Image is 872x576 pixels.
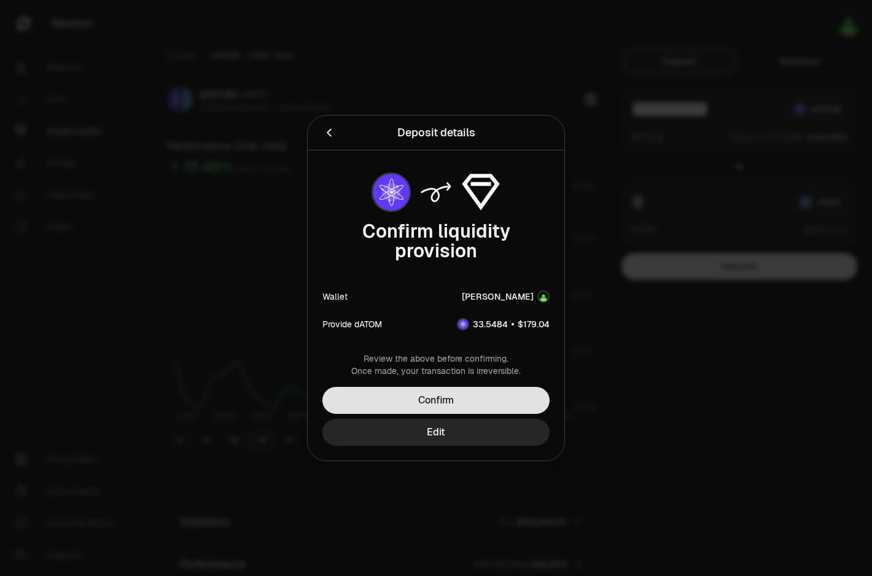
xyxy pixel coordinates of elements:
[322,290,348,303] div: Wallet
[322,419,550,446] button: Edit
[322,318,382,330] div: Provide dATOM
[322,222,550,261] div: Confirm liquidity provision
[397,124,475,141] div: Deposit details
[462,290,550,303] button: [PERSON_NAME]
[458,319,468,329] img: dATOM Logo
[322,352,550,377] div: Review the above before confirming. Once made, your transaction is irreversible.
[373,174,410,211] img: dATOM Logo
[322,124,336,141] button: Back
[537,290,550,303] img: Account Image
[322,387,550,414] button: Confirm
[462,290,534,303] div: [PERSON_NAME]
